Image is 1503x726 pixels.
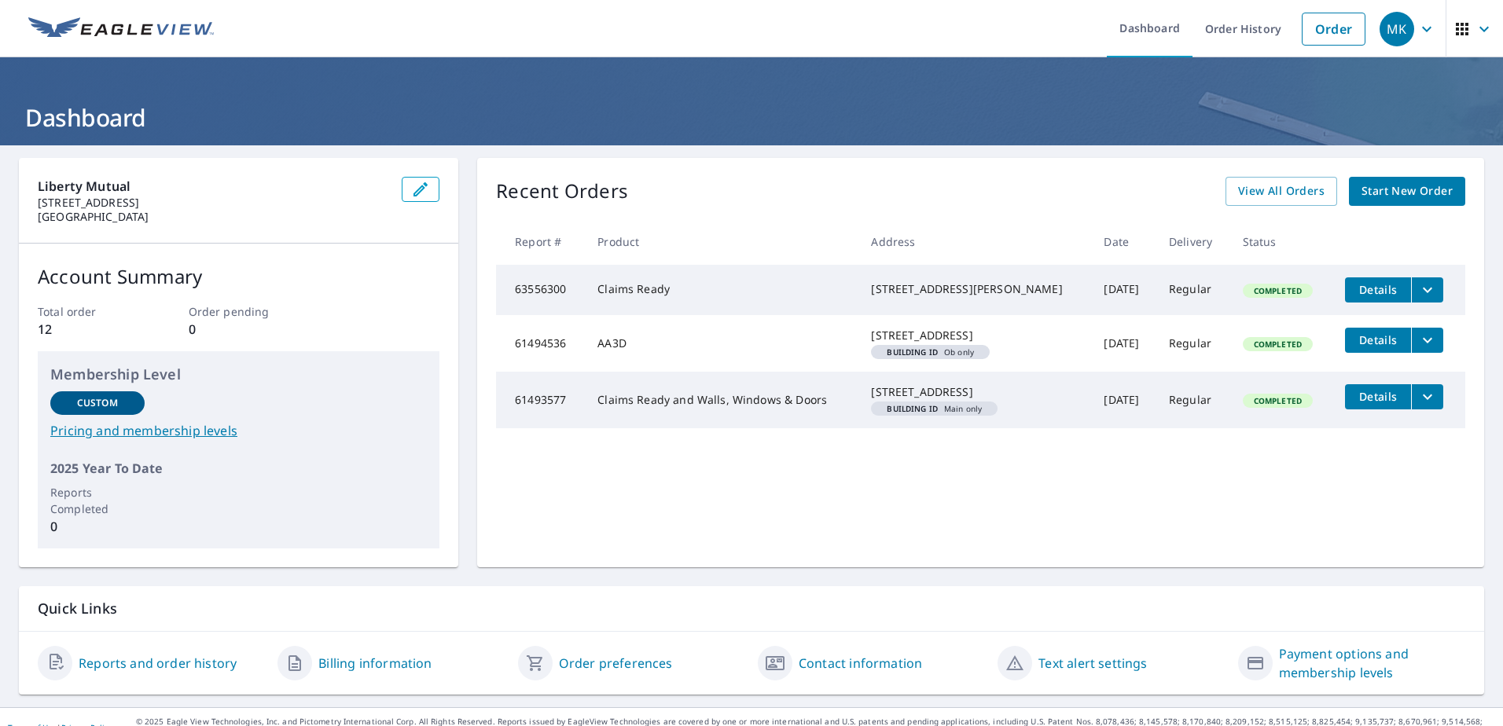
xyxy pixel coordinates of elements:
div: [STREET_ADDRESS][PERSON_NAME] [871,281,1079,297]
span: Main only [877,405,991,412]
p: Custom [77,396,118,410]
td: Regular [1156,315,1230,372]
th: Delivery [1156,218,1230,265]
span: Details [1354,282,1402,297]
a: Order [1302,13,1365,46]
em: Building ID [887,405,938,412]
th: Date [1091,218,1156,265]
p: Order pending [189,303,289,320]
span: Completed [1244,339,1311,350]
td: 63556300 [496,265,585,315]
img: EV Logo [28,17,214,41]
td: AA3D [585,315,858,372]
td: Claims Ready [585,265,858,315]
button: detailsBtn-63556300 [1345,277,1411,302]
p: 12 [38,320,138,339]
a: Contact information [799,654,922,673]
p: Quick Links [38,599,1465,618]
a: Payment options and membership levels [1279,644,1465,682]
td: [DATE] [1091,265,1156,315]
p: 0 [189,320,289,339]
th: Report # [496,218,585,265]
a: Billing information [318,654,432,673]
h1: Dashboard [19,101,1484,134]
th: Address [858,218,1091,265]
div: [STREET_ADDRESS] [871,384,1079,400]
td: 61493577 [496,372,585,428]
p: Reports Completed [50,484,145,517]
p: Account Summary [38,262,439,291]
p: Recent Orders [496,177,628,206]
a: Start New Order [1349,177,1465,206]
p: 2025 Year To Date [50,459,427,478]
a: Reports and order history [79,654,237,673]
p: Liberty Mutual [38,177,389,196]
th: Product [585,218,858,265]
td: 61494536 [496,315,585,372]
p: [STREET_ADDRESS] [38,196,389,210]
div: MK [1380,12,1414,46]
td: [DATE] [1091,372,1156,428]
button: detailsBtn-61494536 [1345,328,1411,353]
p: [GEOGRAPHIC_DATA] [38,210,389,224]
p: Membership Level [50,364,427,385]
span: View All Orders [1238,181,1325,201]
span: Details [1354,389,1402,404]
a: Text alert settings [1038,654,1147,673]
button: detailsBtn-61493577 [1345,384,1411,409]
td: Regular [1156,372,1230,428]
span: Completed [1244,395,1311,406]
span: Completed [1244,285,1311,296]
div: [STREET_ADDRESS] [871,328,1079,343]
p: 0 [50,517,145,536]
button: filesDropdownBtn-61494536 [1411,328,1443,353]
th: Status [1230,218,1332,265]
em: Building ID [887,348,938,356]
span: Details [1354,332,1402,347]
a: View All Orders [1226,177,1337,206]
span: Start New Order [1362,181,1453,201]
button: filesDropdownBtn-61493577 [1411,384,1443,409]
p: Total order [38,303,138,320]
td: [DATE] [1091,315,1156,372]
button: filesDropdownBtn-63556300 [1411,277,1443,302]
span: Ob only [877,348,983,356]
a: Pricing and membership levels [50,421,427,440]
td: Regular [1156,265,1230,315]
a: Order preferences [559,654,673,673]
td: Claims Ready and Walls, Windows & Doors [585,372,858,428]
